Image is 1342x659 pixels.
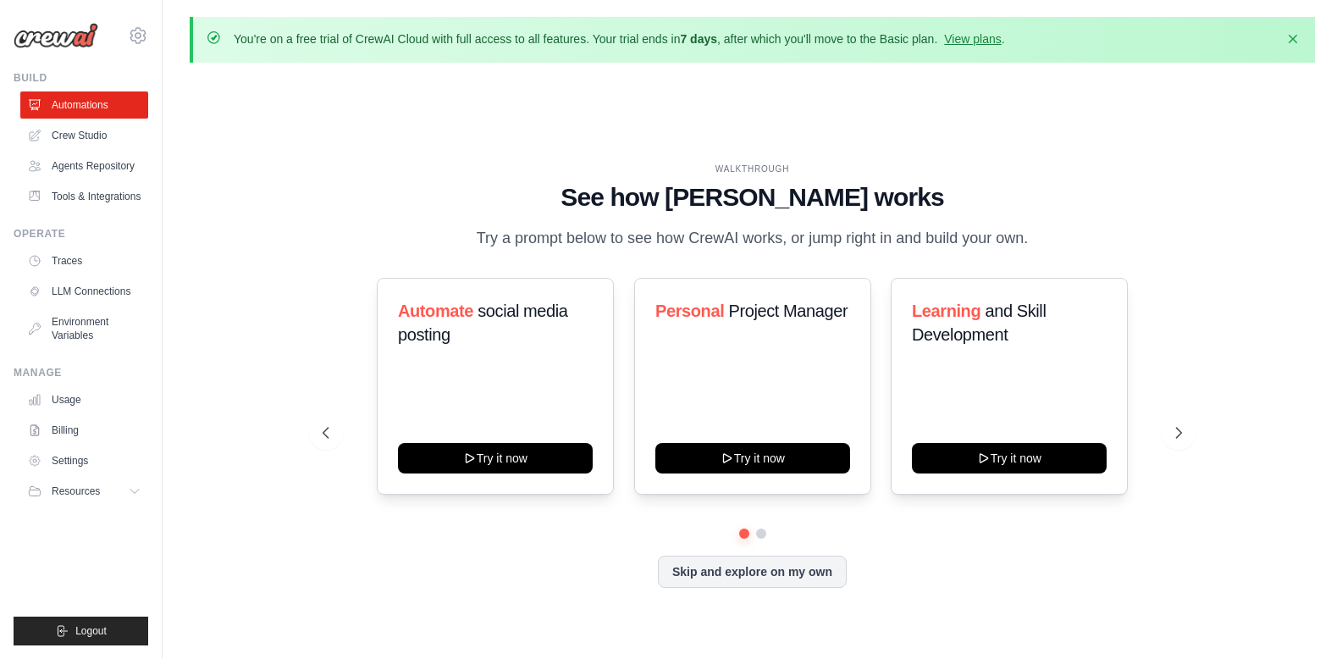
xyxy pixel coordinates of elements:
[20,386,148,413] a: Usage
[14,71,148,85] div: Build
[323,182,1182,213] h1: See how [PERSON_NAME] works
[468,226,1037,251] p: Try a prompt below to see how CrewAI works, or jump right in and build your own.
[20,447,148,474] a: Settings
[20,91,148,119] a: Automations
[75,624,107,638] span: Logout
[14,23,98,48] img: Logo
[20,278,148,305] a: LLM Connections
[14,227,148,241] div: Operate
[20,417,148,444] a: Billing
[658,556,847,588] button: Skip and explore on my own
[20,247,148,274] a: Traces
[912,443,1107,473] button: Try it now
[655,302,724,320] span: Personal
[52,485,100,498] span: Resources
[14,617,148,645] button: Logout
[20,152,148,180] a: Agents Repository
[14,366,148,379] div: Manage
[20,122,148,149] a: Crew Studio
[728,302,848,320] span: Project Manager
[398,302,568,344] span: social media posting
[234,30,1005,47] p: You're on a free trial of CrewAI Cloud with full access to all features. Your trial ends in , aft...
[20,183,148,210] a: Tools & Integrations
[20,478,148,505] button: Resources
[1257,578,1342,659] iframe: Chat Widget
[655,443,850,473] button: Try it now
[398,443,593,473] button: Try it now
[680,32,717,46] strong: 7 days
[912,302,980,320] span: Learning
[323,163,1182,175] div: WALKTHROUGH
[944,32,1001,46] a: View plans
[20,308,148,349] a: Environment Variables
[398,302,473,320] span: Automate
